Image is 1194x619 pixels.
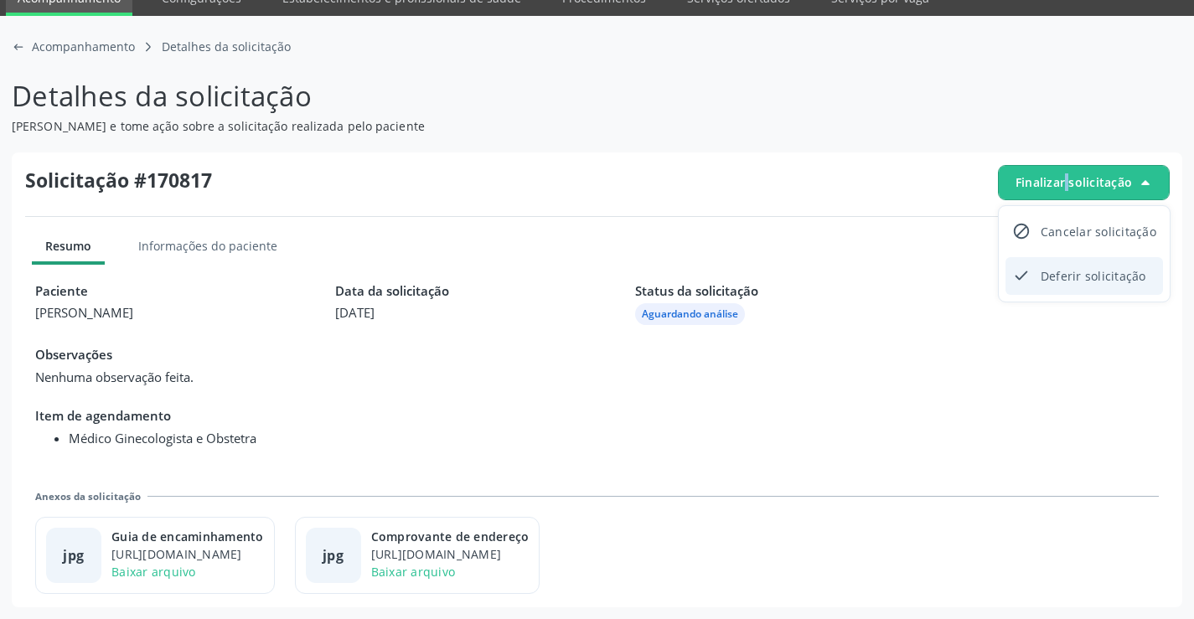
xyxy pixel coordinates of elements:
[111,545,264,563] div: [URL][DOMAIN_NAME]
[323,545,344,565] div: jpg
[642,307,738,322] div: Aguardando análise
[69,429,1159,448] li: Médico Ginecologista e Obstetra
[35,303,260,322] span: [PERSON_NAME]
[371,564,456,580] a: Baixar arquivo
[111,528,264,545] div: Guia de encaminhamento
[371,545,530,563] div: [URL][DOMAIN_NAME]
[25,166,212,199] span: Solicitação #170817
[35,489,141,503] span: Anexos da solicitação
[35,406,1159,426] span: Item de agendamento
[32,234,105,265] div: Resumo
[35,345,1159,364] span: Observações
[1016,173,1132,191] span: Finalizar solicitação
[111,564,196,580] a: Baixar arquivo
[371,528,530,545] div: Comprovante de endereço
[335,303,560,322] span: [DATE]
[32,38,135,55] span: Acompanhamento
[12,75,831,117] p: Detalhes da solicitação
[162,38,291,55] span: Detalhes da solicitação
[35,281,260,301] span: Paciente
[635,281,860,301] span: Status da solicitação
[335,281,560,301] span: Data da solicitação
[63,545,85,565] div: jpg
[12,117,831,135] p: [PERSON_NAME] e tome ação sobre a solicitação realizada pelo paciente
[125,234,291,261] div: Informações do paciente
[1041,264,1146,288] span: Deferir solicitação
[1041,219,1156,244] span: Cancelar solicitação
[35,368,1159,387] span: Nenhuma observação feita.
